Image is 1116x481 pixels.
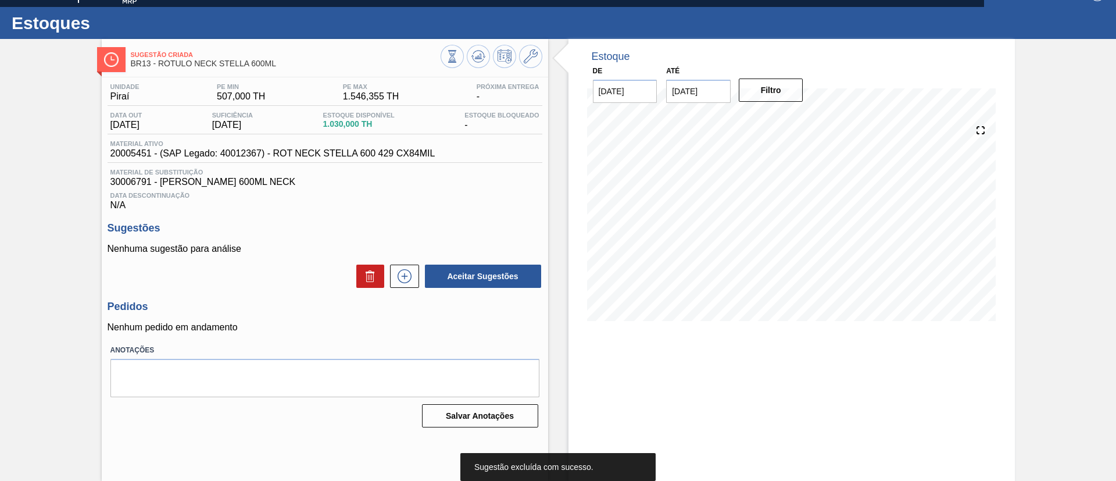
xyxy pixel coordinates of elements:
[474,83,542,102] div: -
[343,83,399,90] span: PE MAX
[323,120,395,129] span: 1.030,000 TH
[12,16,218,30] h1: Estoques
[212,120,253,130] span: [DATE]
[462,112,542,130] div: -
[477,83,539,90] span: Próxima Entrega
[384,265,419,288] div: Nova sugestão
[666,67,679,75] label: Até
[110,112,142,119] span: Data out
[519,45,542,68] button: Ir ao Master Data / Geral
[108,244,542,254] p: Nenhuma sugestão para análise
[110,91,139,102] span: Piraí
[593,67,603,75] label: De
[110,120,142,130] span: [DATE]
[474,462,593,472] span: Sugestão excluída com sucesso.
[110,83,139,90] span: Unidade
[350,265,384,288] div: Excluir Sugestões
[108,222,542,234] h3: Sugestões
[110,192,539,199] span: Data Descontinuação
[110,342,539,359] label: Anotações
[422,404,538,427] button: Salvar Anotações
[464,112,539,119] span: Estoque Bloqueado
[110,177,539,187] span: 30006791 - [PERSON_NAME] 600ML NECK
[425,265,541,288] button: Aceitar Sugestões
[593,80,657,103] input: dd/mm/yyyy
[493,45,516,68] button: Programar Estoque
[104,52,119,67] img: Ícone
[323,112,395,119] span: Estoque Disponível
[212,112,253,119] span: Suficiência
[666,80,731,103] input: dd/mm/yyyy
[108,301,542,313] h3: Pedidos
[131,51,441,58] span: Sugestão Criada
[110,140,435,147] span: Material ativo
[419,263,542,289] div: Aceitar Sugestões
[467,45,490,68] button: Atualizar Gráfico
[110,169,539,176] span: Material de Substituição
[343,91,399,102] span: 1.546,355 TH
[108,322,542,333] p: Nenhum pedido em andamento
[217,91,265,102] span: 507,000 TH
[110,148,435,159] span: 20005451 - (SAP Legado: 40012367) - ROT NECK STELLA 600 429 CX84MIL
[131,59,441,68] span: BR13 - RÓTULO NECK STELLA 600ML
[108,187,542,211] div: N/A
[739,79,803,102] button: Filtro
[441,45,464,68] button: Visão Geral dos Estoques
[592,51,630,63] div: Estoque
[217,83,265,90] span: PE MIN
